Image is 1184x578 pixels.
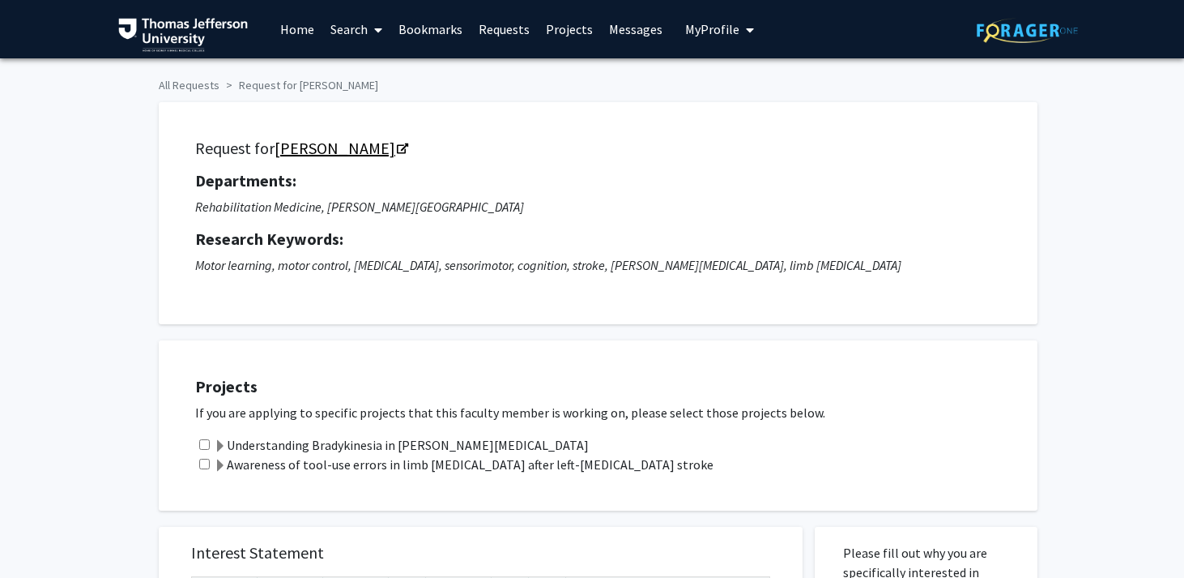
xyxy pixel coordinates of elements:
[159,71,1025,94] ol: breadcrumb
[191,543,770,563] h5: Interest Statement
[159,78,219,92] a: All Requests
[195,199,524,215] i: Rehabilitation Medicine, [PERSON_NAME][GEOGRAPHIC_DATA]
[601,1,671,58] a: Messages
[390,1,471,58] a: Bookmarks
[219,77,378,94] li: Request for [PERSON_NAME]
[685,21,739,37] span: My Profile
[538,1,601,58] a: Projects
[195,170,296,191] strong: Departments:
[195,376,258,396] strong: Projects
[275,138,407,158] a: Opens in a new tab
[471,1,538,58] a: Requests
[322,1,390,58] a: Search
[195,403,1021,422] p: If you are applying to specific projects that this faculty member is working on, please select th...
[214,435,589,455] label: Understanding Bradykinesia in [PERSON_NAME][MEDICAL_DATA]
[195,257,901,273] i: Motor learning, motor control, [MEDICAL_DATA], sensorimotor, cognition, stroke, [PERSON_NAME][MED...
[12,505,69,566] iframe: Chat
[272,1,322,58] a: Home
[118,18,248,52] img: Thomas Jefferson University Logo
[214,455,713,474] label: Awareness of tool-use errors in limb [MEDICAL_DATA] after left-[MEDICAL_DATA] stroke
[195,139,1001,158] h5: Request for
[195,229,343,249] strong: Research Keywords:
[977,18,1078,43] img: ForagerOne Logo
